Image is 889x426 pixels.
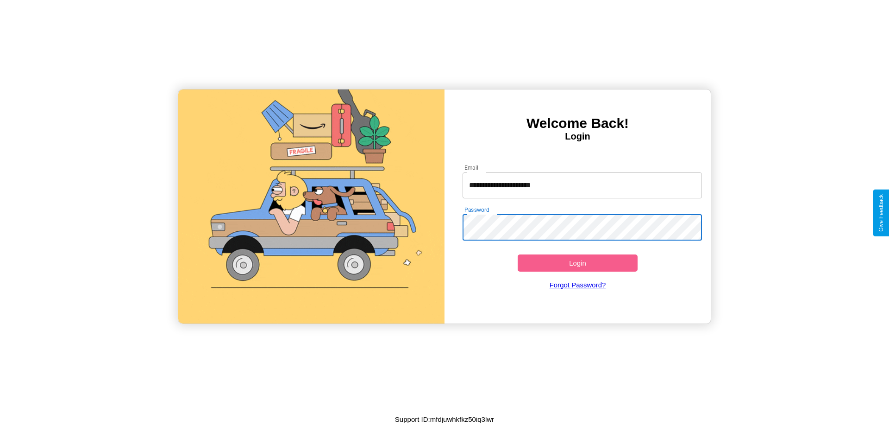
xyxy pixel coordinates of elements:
[395,413,494,426] p: Support ID: mfdjuwhkfkz50iq3lwr
[444,131,711,142] h4: Login
[444,115,711,131] h3: Welcome Back!
[464,206,489,214] label: Password
[518,254,638,272] button: Login
[178,89,444,324] img: gif
[458,272,698,298] a: Forgot Password?
[464,164,479,172] label: Email
[878,194,884,232] div: Give Feedback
